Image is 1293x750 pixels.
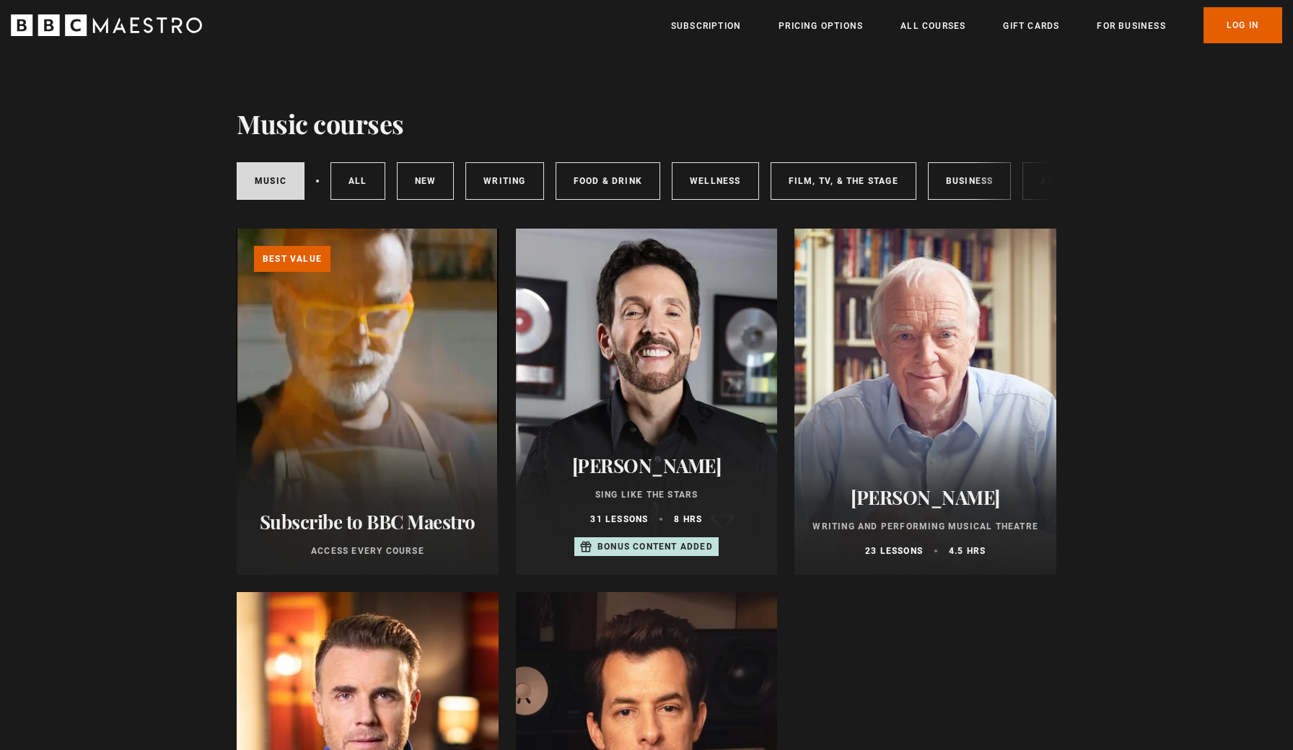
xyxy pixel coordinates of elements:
[254,246,330,272] p: Best value
[900,19,965,33] a: All Courses
[674,513,702,526] p: 8 hrs
[779,19,863,33] a: Pricing Options
[812,520,1039,533] p: Writing and Performing Musical Theatre
[533,454,761,477] h2: [PERSON_NAME]
[465,162,543,200] a: Writing
[928,162,1012,200] a: Business
[397,162,455,200] a: New
[237,162,304,200] a: Music
[237,108,404,138] h1: Music courses
[11,14,202,36] svg: BBC Maestro
[1097,19,1165,33] a: For business
[671,19,741,33] a: Subscription
[1204,7,1282,43] a: Log In
[671,7,1282,43] nav: Primary
[330,162,385,200] a: All
[794,229,1056,575] a: [PERSON_NAME] Writing and Performing Musical Theatre 23 lessons 4.5 hrs
[556,162,660,200] a: Food & Drink
[812,486,1039,508] h2: [PERSON_NAME]
[672,162,759,200] a: Wellness
[590,513,648,526] p: 31 lessons
[771,162,916,200] a: Film, TV, & The Stage
[597,540,713,553] p: Bonus content added
[865,544,923,557] p: 23 lessons
[949,544,986,557] p: 4.5 hrs
[1003,19,1059,33] a: Gift Cards
[533,488,761,501] p: Sing Like the Stars
[516,229,778,575] a: [PERSON_NAME] Sing Like the Stars 31 lessons 8 hrs Bonus content added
